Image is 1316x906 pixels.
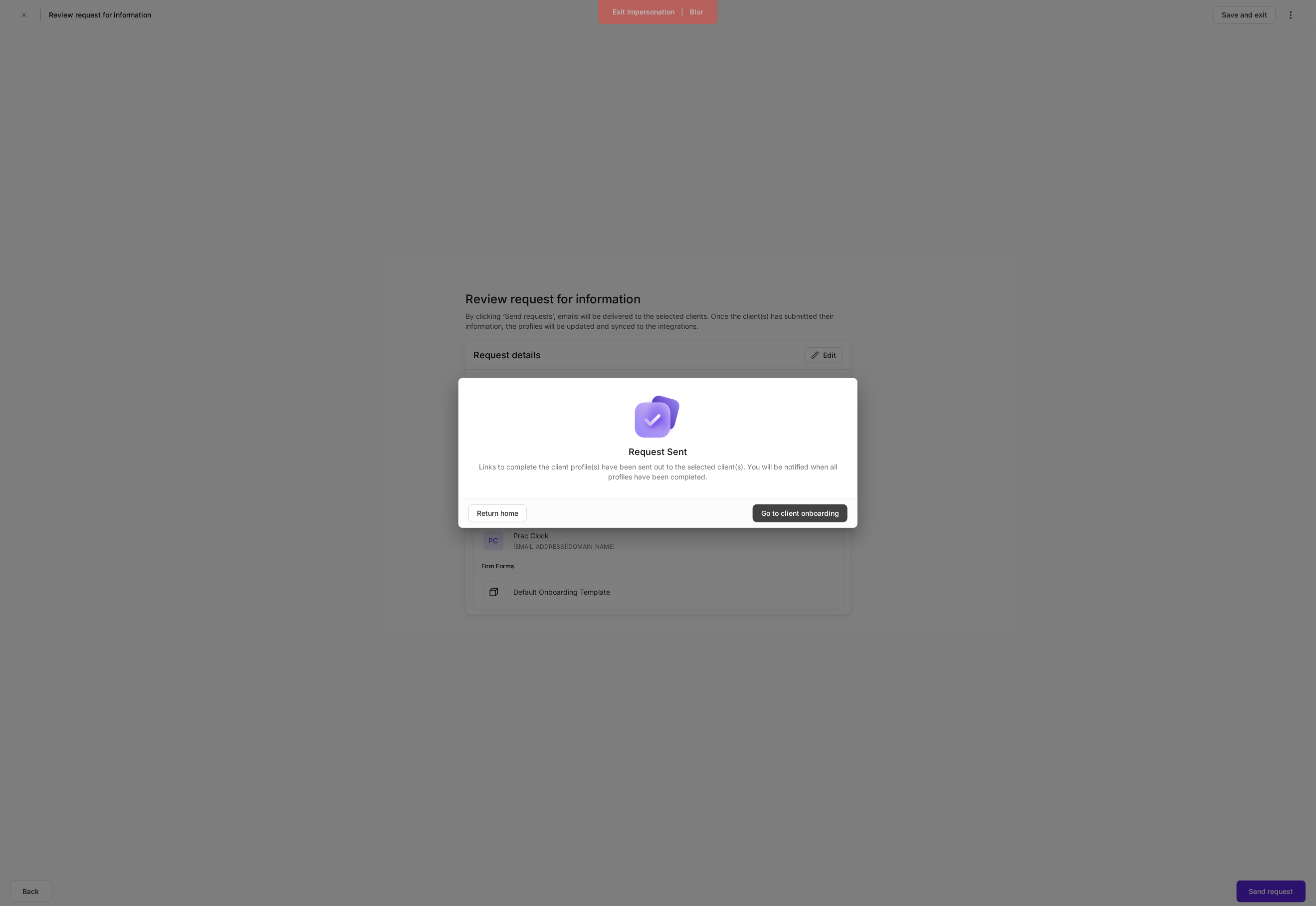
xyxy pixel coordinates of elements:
div: Blur [690,7,703,17]
p: Links to complete the client profile(s) have been sent out to the selected client(s). You will be... [470,462,846,482]
div: Exit Impersonation [613,7,675,17]
div: Go to client onboarding [761,508,839,518]
button: Go to client onboarding [753,504,848,522]
h4: Request Sent [629,446,687,458]
button: Return home [468,504,527,522]
div: Return home [477,508,518,518]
